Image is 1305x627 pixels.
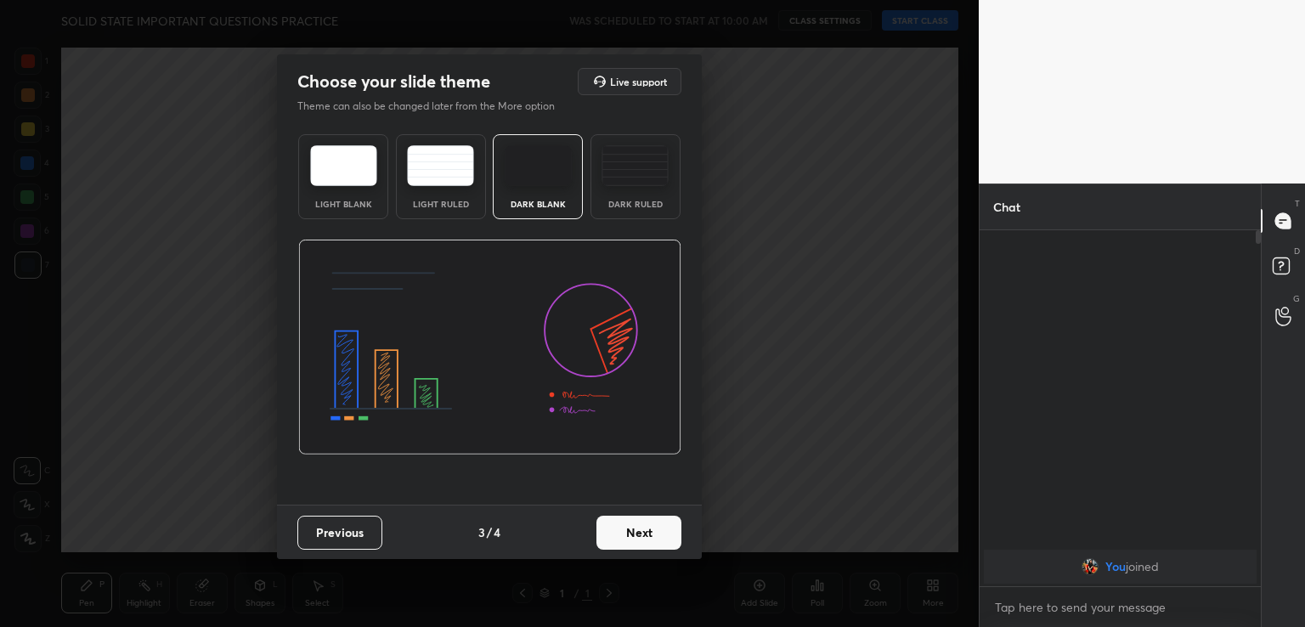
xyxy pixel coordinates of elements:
h4: 4 [494,523,500,541]
span: You [1105,560,1126,573]
p: G [1293,292,1300,305]
img: lightTheme.e5ed3b09.svg [310,145,377,186]
div: Dark Ruled [602,200,669,208]
div: Dark Blank [504,200,572,208]
div: grid [980,546,1261,587]
img: darkThemeBanner.d06ce4a2.svg [298,240,681,455]
h4: 3 [478,523,485,541]
div: Light Blank [309,200,377,208]
h2: Choose your slide theme [297,71,490,93]
p: Theme can also be changed later from the More option [297,99,573,114]
img: lightRuledTheme.5fabf969.svg [407,145,474,186]
img: 14e689ce0dc24dc783dc9a26bdb6f65d.jpg [1082,558,1099,575]
img: darkTheme.f0cc69e5.svg [505,145,572,186]
button: Previous [297,516,382,550]
img: darkRuledTheme.de295e13.svg [602,145,669,186]
p: T [1295,197,1300,210]
button: Next [596,516,681,550]
div: Light Ruled [407,200,475,208]
h4: / [487,523,492,541]
h5: Live support [610,76,667,87]
p: D [1294,245,1300,257]
span: joined [1126,560,1159,573]
p: Chat [980,184,1034,229]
